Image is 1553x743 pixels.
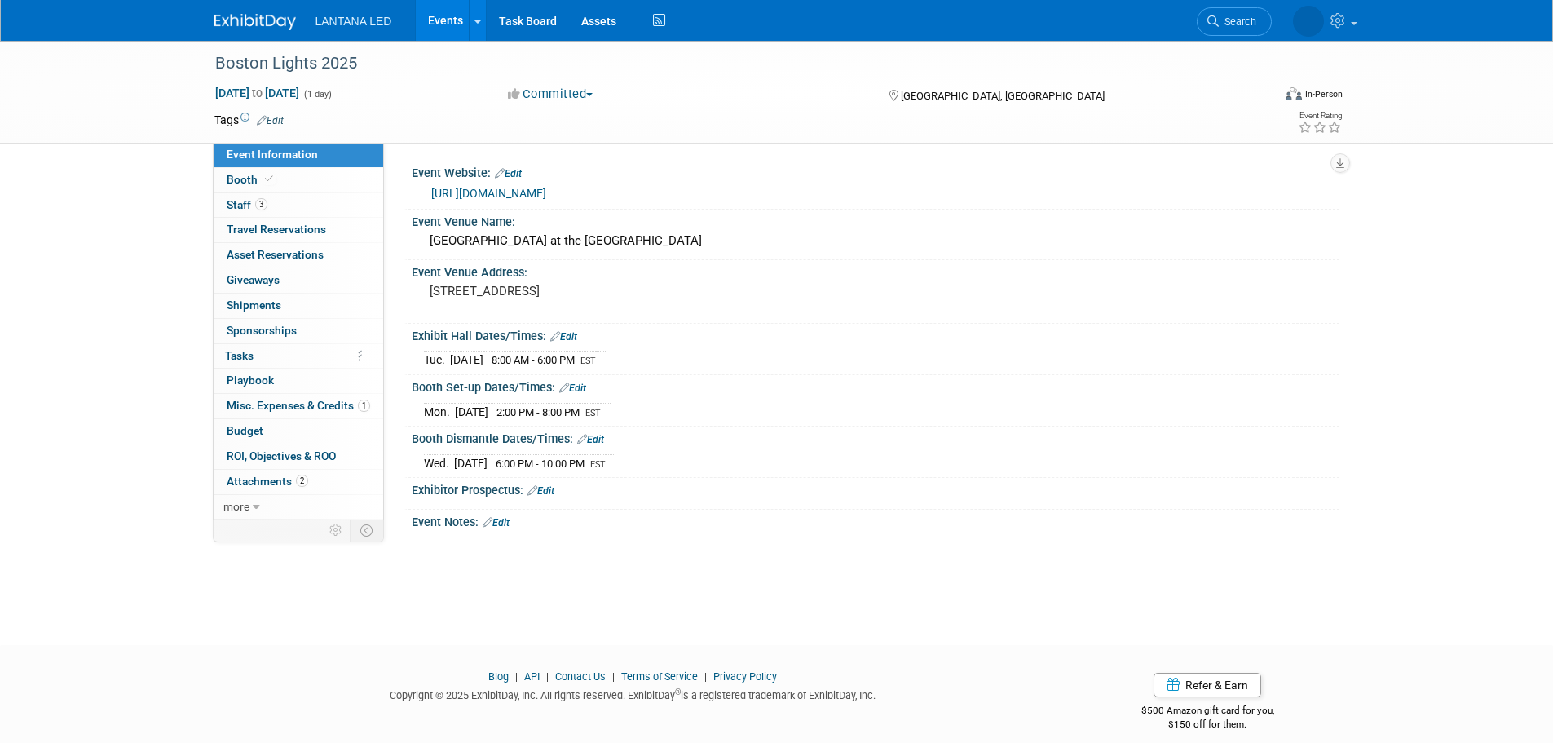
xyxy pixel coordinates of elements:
a: Playbook [214,369,383,393]
span: Budget [227,424,263,437]
span: Misc. Expenses & Credits [227,399,370,412]
a: more [214,495,383,520]
span: EST [580,356,596,366]
td: [DATE] [454,454,488,471]
span: 8:00 AM - 6:00 PM [492,354,575,366]
span: | [700,670,711,683]
a: Search [1197,7,1272,36]
a: Budget [214,419,383,444]
a: API [524,670,540,683]
a: Edit [495,168,522,179]
td: Personalize Event Tab Strip [322,520,351,541]
a: Refer & Earn [1154,673,1261,697]
div: $500 Amazon gift card for you, [1076,693,1339,731]
span: 6:00 PM - 10:00 PM [496,458,585,470]
span: 2 [296,475,308,487]
a: Edit [550,331,577,343]
div: Event Website: [412,161,1339,182]
a: Blog [488,670,509,683]
a: Edit [577,434,604,445]
a: Attachments2 [214,470,383,494]
a: Privacy Policy [713,670,777,683]
span: LANTANA LED [315,15,392,28]
a: [URL][DOMAIN_NAME] [431,187,546,200]
span: Booth [227,173,276,186]
span: EST [585,408,601,418]
a: ROI, Objectives & ROO [214,444,383,469]
td: Wed. [424,454,454,471]
div: Boston Lights 2025 [210,49,1247,78]
span: EST [590,459,606,470]
span: Travel Reservations [227,223,326,236]
pre: [STREET_ADDRESS] [430,284,780,299]
div: In-Person [1304,88,1343,100]
span: Event Information [227,148,318,161]
i: Booth reservation complete [265,175,273,184]
td: Toggle Event Tabs [350,520,383,541]
span: Asset Reservations [227,248,324,261]
span: Tasks [225,349,254,362]
div: Event Venue Name: [412,210,1339,230]
a: Edit [257,115,284,126]
div: Event Venue Address: [412,260,1339,281]
span: Search [1219,15,1256,28]
div: Booth Dismantle Dates/Times: [412,427,1339,448]
div: $150 off for them. [1076,718,1339,732]
td: Mon. [424,403,455,420]
a: Contact Us [555,670,606,683]
a: Misc. Expenses & Credits1 [214,394,383,418]
a: Travel Reservations [214,218,383,242]
a: Giveaways [214,268,383,293]
td: [DATE] [450,352,483,369]
span: | [542,670,553,683]
td: [DATE] [455,403,488,420]
div: Exhibitor Prospectus: [412,478,1339,499]
a: Booth [214,168,383,192]
a: Edit [559,383,586,394]
span: (1 day) [302,89,332,100]
td: Tue. [424,352,450,369]
sup: ® [675,688,681,697]
span: 1 [358,400,370,412]
a: Edit [527,485,554,497]
span: more [223,500,249,513]
a: Tasks [214,344,383,369]
img: ExhibitDay [214,14,296,30]
a: Shipments [214,294,383,318]
td: Tags [214,112,284,128]
div: Exhibit Hall Dates/Times: [412,324,1339,345]
span: Giveaways [227,273,280,286]
span: 3 [255,198,267,210]
img: Format-Inperson.png [1286,87,1302,100]
span: Playbook [227,374,274,387]
span: ROI, Objectives & ROO [227,449,336,462]
span: 2:00 PM - 8:00 PM [496,406,580,418]
span: | [511,670,522,683]
span: [DATE] [DATE] [214,86,300,100]
div: Event Format [1176,85,1343,109]
span: Attachments [227,475,308,488]
a: Asset Reservations [214,243,383,268]
span: Sponsorships [227,324,297,337]
div: [GEOGRAPHIC_DATA] at the [GEOGRAPHIC_DATA] [424,228,1327,254]
button: Committed [502,86,599,103]
a: Sponsorships [214,319,383,343]
a: Terms of Service [621,670,698,683]
div: Booth Set-up Dates/Times: [412,375,1339,396]
a: Event Information [214,143,383,167]
div: Copyright © 2025 ExhibitDay, Inc. All rights reserved. ExhibitDay is a registered trademark of Ex... [214,684,1052,703]
div: Event Rating [1298,112,1342,120]
span: to [249,86,265,100]
a: Edit [483,517,510,529]
span: | [608,670,619,683]
span: Shipments [227,299,281,312]
div: Event Notes: [412,510,1339,531]
span: Staff [227,198,267,211]
span: [GEOGRAPHIC_DATA], [GEOGRAPHIC_DATA] [901,90,1105,102]
a: Staff3 [214,193,383,218]
img: Lisa Brady [1293,6,1324,37]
